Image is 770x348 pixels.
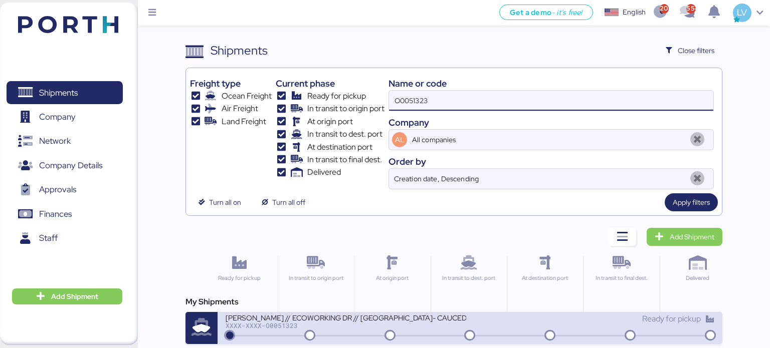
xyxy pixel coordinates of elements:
[7,81,123,104] a: Shipments
[642,313,701,324] span: Ready for pickup
[185,296,723,308] div: My Shipments
[206,274,273,282] div: Ready for pickup
[307,90,366,102] span: Ready for pickup
[226,322,466,329] div: XXXX-XXXX-O0051323
[623,7,646,18] div: English
[39,231,58,245] span: Staff
[658,42,723,60] button: Close filters
[678,45,714,57] span: Close filters
[39,182,76,197] span: Approvals
[190,77,272,90] div: Freight type
[282,274,349,282] div: In transit to origin port
[51,290,98,302] span: Add Shipment
[39,158,102,173] span: Company Details
[511,274,579,282] div: At destination port
[307,141,372,153] span: At destination port
[664,274,731,282] div: Delivered
[144,5,161,22] button: Menu
[7,106,123,129] a: Company
[389,155,714,168] div: Order by
[395,134,405,145] span: AL
[7,227,123,250] a: Staff
[39,86,78,100] span: Shipments
[12,288,122,304] button: Add Shipment
[222,116,266,128] span: Land Freight
[39,207,72,221] span: Finances
[389,77,714,90] div: Name or code
[253,193,313,211] button: Turn all off
[226,313,466,321] div: [PERSON_NAME] // ECOWORKING DR // [GEOGRAPHIC_DATA]- CAUCEDO // 1X20
[276,77,384,90] div: Current phase
[670,231,714,243] span: Add Shipment
[358,274,426,282] div: At origin port
[7,203,123,226] a: Finances
[39,110,76,124] span: Company
[307,154,382,166] span: In transit to final dest.
[7,178,123,201] a: Approvals
[435,274,502,282] div: In transit to dest. port
[665,193,718,211] button: Apply filters
[7,130,123,153] a: Network
[190,193,249,211] button: Turn all on
[673,196,710,208] span: Apply filters
[647,228,722,246] a: Add Shipment
[410,130,685,150] input: AL
[211,42,268,60] div: Shipments
[222,90,272,102] span: Ocean Freight
[39,134,71,148] span: Network
[7,154,123,177] a: Company Details
[307,128,382,140] span: In transit to dest. port
[307,166,341,178] span: Delivered
[222,103,258,115] span: Air Freight
[588,274,655,282] div: In transit to final dest.
[209,196,241,208] span: Turn all on
[307,103,384,115] span: In transit to origin port
[389,116,714,129] div: Company
[307,116,353,128] span: At origin port
[737,6,747,19] span: LV
[272,196,305,208] span: Turn all off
